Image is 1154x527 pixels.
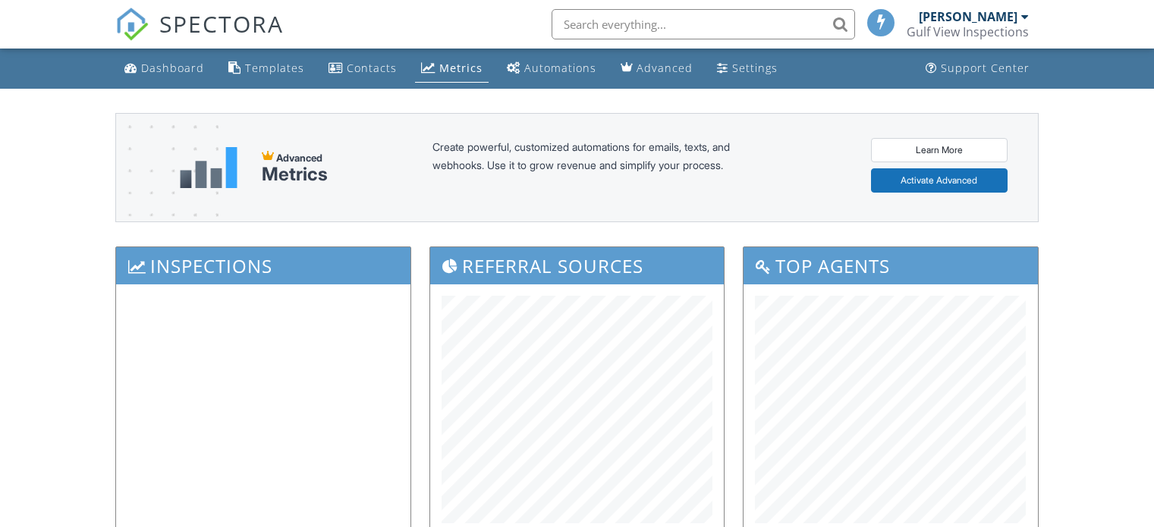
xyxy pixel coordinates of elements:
div: Contacts [347,61,397,75]
input: Search everything... [552,9,855,39]
div: Settings [732,61,778,75]
div: Advanced [637,61,693,75]
a: Activate Advanced [871,168,1008,193]
a: Metrics [415,55,489,83]
a: Learn More [871,138,1008,162]
a: Dashboard [118,55,210,83]
div: Dashboard [141,61,204,75]
div: Gulf View Inspections [907,24,1029,39]
h3: Referral Sources [430,247,725,284]
div: Automations [524,61,596,75]
div: Metrics [262,164,328,185]
div: Metrics [439,61,483,75]
a: Automations (Basic) [501,55,602,83]
img: advanced-banner-bg-f6ff0eecfa0ee76150a1dea9fec4b49f333892f74bc19f1b897a312d7a1b2ff3.png [116,114,219,281]
img: The Best Home Inspection Software - Spectora [115,8,149,41]
a: Advanced [615,55,699,83]
a: Templates [222,55,310,83]
div: Support Center [941,61,1030,75]
div: [PERSON_NAME] [919,9,1017,24]
a: Contacts [322,55,403,83]
div: Templates [245,61,304,75]
h3: Inspections [116,247,410,284]
span: Advanced [276,152,322,164]
img: metrics-aadfce2e17a16c02574e7fc40e4d6b8174baaf19895a402c862ea781aae8ef5b.svg [180,147,237,188]
a: Support Center [920,55,1036,83]
a: Settings [711,55,784,83]
span: SPECTORA [159,8,284,39]
h3: Top Agents [744,247,1038,284]
div: Create powerful, customized automations for emails, texts, and webhooks. Use it to grow revenue a... [432,138,766,197]
a: SPECTORA [115,20,284,52]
